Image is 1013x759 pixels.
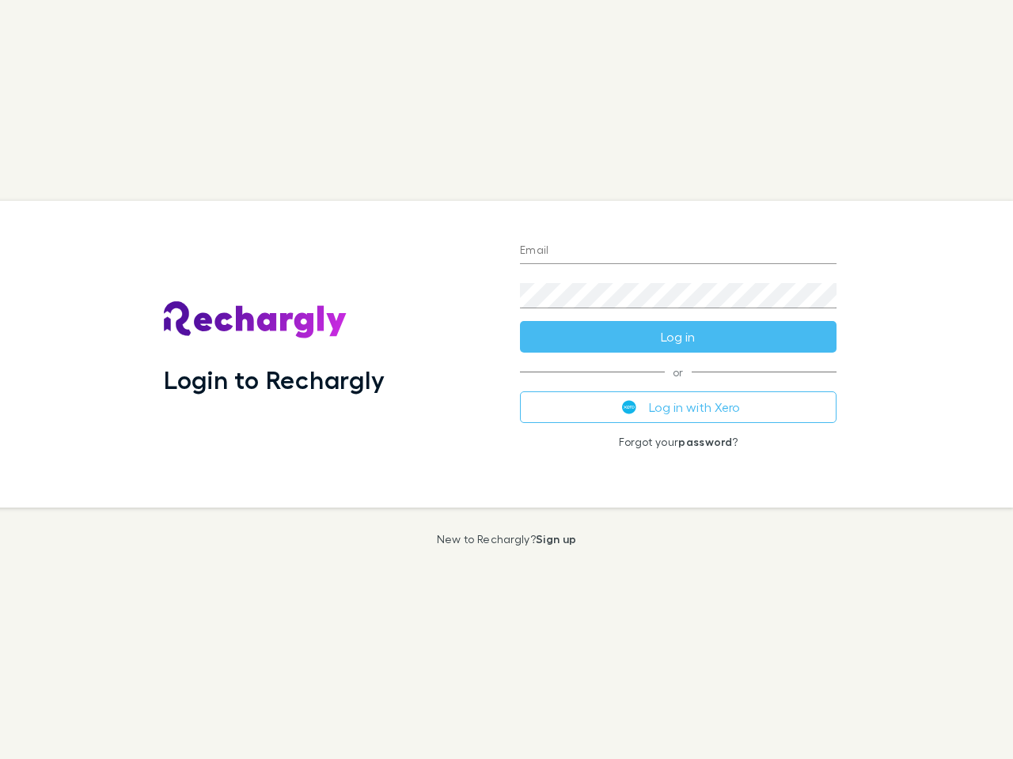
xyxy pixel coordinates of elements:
span: or [520,372,837,372]
img: Xero's logo [622,400,636,414]
p: New to Rechargly? [437,533,577,546]
h1: Login to Rechargly [164,364,385,395]
a: password [678,435,732,448]
a: Sign up [536,532,576,546]
img: Rechargly's Logo [164,301,347,339]
button: Log in with Xero [520,391,837,423]
button: Log in [520,321,837,353]
p: Forgot your ? [520,436,837,448]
